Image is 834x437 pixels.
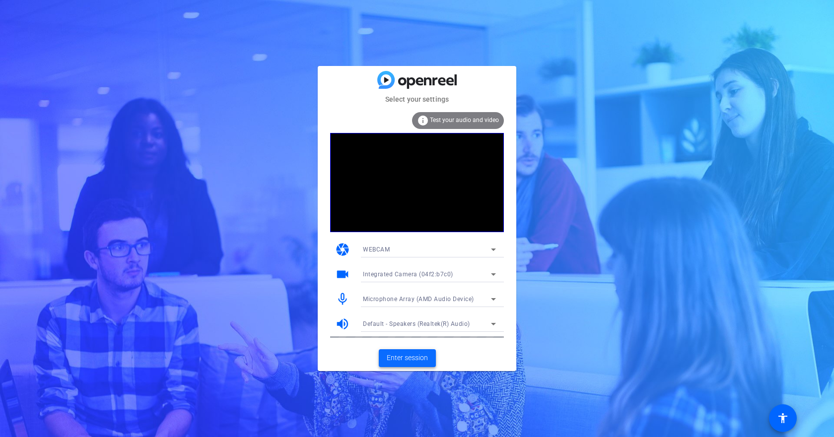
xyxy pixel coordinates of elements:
mat-icon: camera [335,242,350,257]
img: blue-gradient.svg [377,71,457,88]
mat-icon: mic_none [335,292,350,307]
span: Default - Speakers (Realtek(R) Audio) [363,320,470,327]
mat-icon: volume_up [335,316,350,331]
span: Enter session [387,353,428,363]
span: WEBCAM [363,246,390,253]
span: Microphone Array (AMD Audio Device) [363,296,474,303]
mat-card-subtitle: Select your settings [318,94,516,105]
button: Enter session [379,349,436,367]
span: Integrated Camera (04f2:b7c0) [363,271,453,278]
mat-icon: videocam [335,267,350,282]
mat-icon: accessibility [777,412,789,424]
span: Test your audio and video [430,117,499,124]
mat-icon: info [417,115,429,126]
